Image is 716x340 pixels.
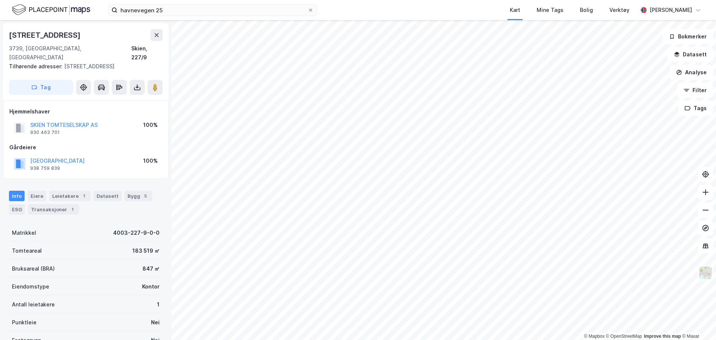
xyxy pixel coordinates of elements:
div: [STREET_ADDRESS] [9,62,157,71]
div: Info [9,191,25,201]
div: 3739, [GEOGRAPHIC_DATA], [GEOGRAPHIC_DATA] [9,44,131,62]
div: 1 [69,206,76,213]
div: Antall leietakere [12,300,55,309]
div: Eiendomstype [12,282,49,291]
div: Leietakere [49,191,91,201]
img: Z [698,266,713,280]
div: 1 [80,192,88,200]
div: Bruksareal (BRA) [12,264,55,273]
div: Kontor [142,282,160,291]
div: ESG [9,204,25,215]
span: Tilhørende adresser: [9,63,64,69]
div: Tomteareal [12,246,42,255]
div: Bygg [125,191,152,201]
div: Hjemmelshaver [9,107,162,116]
div: 4003-227-9-0-0 [113,228,160,237]
div: Transaksjoner [28,204,79,215]
button: Filter [677,83,713,98]
div: 100% [143,156,158,165]
div: Matrikkel [12,228,36,237]
div: [STREET_ADDRESS] [9,29,82,41]
img: logo.f888ab2527a4732fd821a326f86c7f29.svg [12,3,90,16]
div: Kart [510,6,520,15]
div: Eiere [28,191,46,201]
div: Datasett [94,191,122,201]
div: [PERSON_NAME] [650,6,692,15]
a: Improve this map [644,334,681,339]
iframe: Chat Widget [679,304,716,340]
div: Mine Tags [537,6,563,15]
div: 930 463 701 [30,130,60,135]
div: Skien, 227/9 [131,44,163,62]
div: 938 759 839 [30,165,60,171]
button: Datasett [668,47,713,62]
input: Søk på adresse, matrikkel, gårdeiere, leietakere eller personer [117,4,308,16]
a: Mapbox [584,334,604,339]
div: Gårdeiere [9,143,162,152]
button: Analyse [670,65,713,80]
div: Bolig [580,6,593,15]
div: Nei [151,318,160,327]
div: 1 [157,300,160,309]
button: Tag [9,80,73,95]
div: 5 [142,192,149,200]
button: Bokmerker [663,29,713,44]
div: 847 ㎡ [142,264,160,273]
button: Tags [678,101,713,116]
div: 183 519 ㎡ [132,246,160,255]
div: 100% [143,121,158,130]
div: Punktleie [12,318,37,327]
a: OpenStreetMap [606,334,642,339]
div: Verktøy [609,6,629,15]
